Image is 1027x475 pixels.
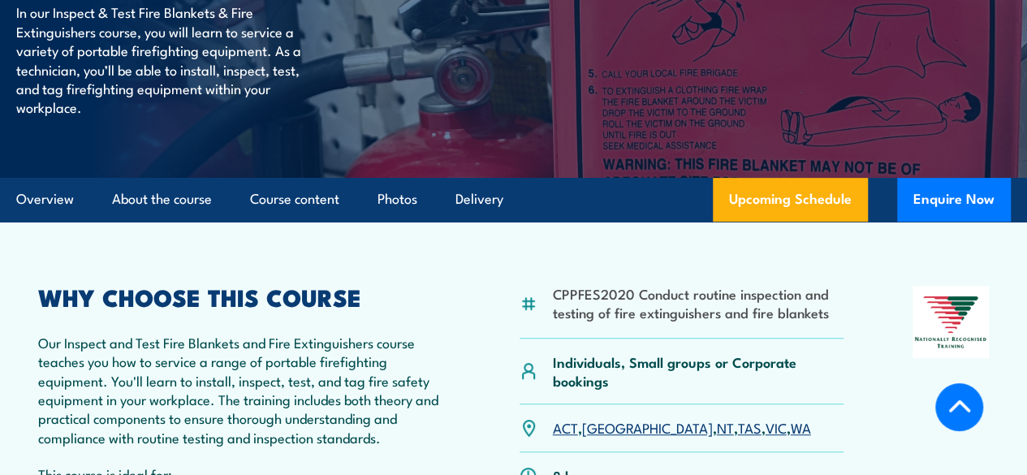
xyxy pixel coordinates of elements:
h2: WHY CHOOSE THIS COURSE [38,286,451,307]
p: In our Inspect & Test Fire Blankets & Fire Extinguishers course, you will learn to service a vari... [16,2,313,116]
button: Enquire Now [897,178,1011,222]
a: NT [717,417,734,437]
a: Photos [378,178,417,221]
a: [GEOGRAPHIC_DATA] [582,417,713,437]
a: About the course [112,178,212,221]
a: VIC [766,417,787,437]
a: TAS [738,417,762,437]
p: , , , , , [553,418,811,437]
a: Course content [250,178,339,221]
p: Our Inspect and Test Fire Blankets and Fire Extinguishers course teaches you how to service a ran... [38,333,451,447]
a: Upcoming Schedule [713,178,868,222]
a: WA [791,417,811,437]
a: ACT [553,417,578,437]
img: Nationally Recognised Training logo. [913,286,989,358]
a: Delivery [455,178,503,221]
p: Individuals, Small groups or Corporate bookings [553,352,844,391]
li: CPPFES2020 Conduct routine inspection and testing of fire extinguishers and fire blankets [553,284,844,322]
a: Overview [16,178,74,221]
